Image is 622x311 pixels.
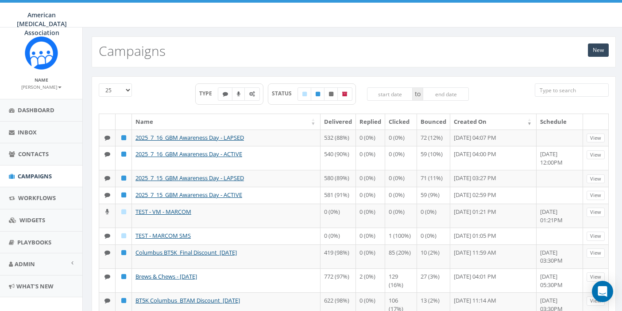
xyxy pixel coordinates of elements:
a: View [587,134,605,143]
a: View [587,272,605,282]
a: Brews & Chews - [DATE] [135,272,197,280]
div: Open Intercom Messenger [592,281,613,302]
i: Published [121,151,126,157]
span: to [413,87,423,101]
small: Name [35,77,48,83]
i: Published [121,274,126,280]
td: [DATE] 02:59 PM [450,187,537,204]
td: 0 (0%) [385,130,417,146]
td: [DATE] 01:05 PM [450,228,537,244]
span: STATUS [272,90,298,97]
i: Text SMS [104,175,110,181]
td: 772 (97%) [321,268,356,292]
i: Ringless Voice Mail [237,91,240,97]
td: 0 (0%) [385,187,417,204]
label: Automated Message [244,87,260,101]
i: Draft [121,233,126,239]
i: Automated Message [249,91,255,97]
input: end date [423,87,469,101]
th: Clicked [385,114,417,130]
span: Widgets [19,216,45,224]
td: 0 (0%) [417,228,450,244]
a: 2025_7_15_GBM Awareness Day - ACTIVE [135,191,242,199]
td: 532 (88%) [321,130,356,146]
label: Draft [297,87,312,101]
i: Text SMS [104,151,110,157]
td: [DATE] 05:30PM [537,268,583,292]
span: Campaigns [18,172,52,180]
td: 129 (16%) [385,268,417,292]
a: View [587,208,605,217]
a: View [587,232,605,241]
span: Dashboard [18,106,54,114]
a: 2025_7_16_GBM Awareness Day - ACTIVE [135,150,242,158]
i: Text SMS [104,192,110,198]
input: start date [367,87,413,101]
a: New [588,43,609,57]
td: 59 (9%) [417,187,450,204]
a: TEST - MARCOM SMS [135,232,191,240]
td: 0 (0%) [356,204,385,228]
td: 0 (0%) [356,244,385,268]
a: View [587,174,605,184]
th: Delivered [321,114,356,130]
td: [DATE] 04:00 PM [450,146,537,170]
span: Admin [15,260,35,268]
a: View [587,150,605,160]
label: Archived [337,87,352,101]
td: 581 (91%) [321,187,356,204]
span: Playbooks [17,238,51,246]
a: View [587,191,605,200]
i: Published [121,175,126,181]
label: Ringless Voice Mail [232,87,245,101]
td: 0 (0%) [321,228,356,244]
td: 0 (0%) [356,146,385,170]
small: [PERSON_NAME] [21,84,62,90]
td: [DATE] 01:21 PM [450,204,537,228]
i: Text SMS [104,250,110,256]
td: 0 (0%) [356,187,385,204]
td: 0 (0%) [385,204,417,228]
span: Workflows [18,194,56,202]
span: American [MEDICAL_DATA] Association [17,11,67,37]
td: 59 (10%) [417,146,450,170]
span: Inbox [18,128,37,136]
td: 2 (0%) [356,268,385,292]
img: Rally_Corp_Icon.png [25,36,58,70]
i: Published [121,298,126,303]
td: 540 (90%) [321,146,356,170]
a: BT5K Columbus_BTAM Discount_[DATE] [135,296,240,304]
td: 0 (0%) [385,146,417,170]
td: 419 (98%) [321,244,356,268]
a: 2025_7_15_GBM Awareness Day - LAPSED [135,174,244,182]
i: Published [121,192,126,198]
th: Replied [356,114,385,130]
i: Published [121,135,126,141]
td: [DATE] 04:01 PM [450,268,537,292]
i: Text SMS [104,233,110,239]
th: Created On: activate to sort column ascending [450,114,537,130]
td: [DATE] 11:59 AM [450,244,537,268]
a: View [587,296,605,306]
a: TEST - VM - MARCOM [135,208,191,216]
td: 10 (2%) [417,244,450,268]
td: 27 (3%) [417,268,450,292]
td: 0 (0%) [356,130,385,146]
span: What's New [16,282,54,290]
i: Text SMS [223,91,228,97]
td: 72 (12%) [417,130,450,146]
h2: Campaigns [99,43,166,58]
i: Text SMS [104,298,110,303]
td: [DATE] 03:27 PM [450,170,537,187]
i: Published [121,250,126,256]
a: [PERSON_NAME] [21,83,62,91]
i: Draft [302,91,307,97]
td: 71 (11%) [417,170,450,187]
td: [DATE] 01:21PM [537,204,583,228]
a: Columbus BT5K_Final Discount_[DATE] [135,248,237,256]
td: 0 (0%) [417,204,450,228]
td: [DATE] 12:00PM [537,146,583,170]
input: Type to search [535,83,609,97]
th: Name: activate to sort column ascending [132,114,321,130]
td: 0 (0%) [356,170,385,187]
